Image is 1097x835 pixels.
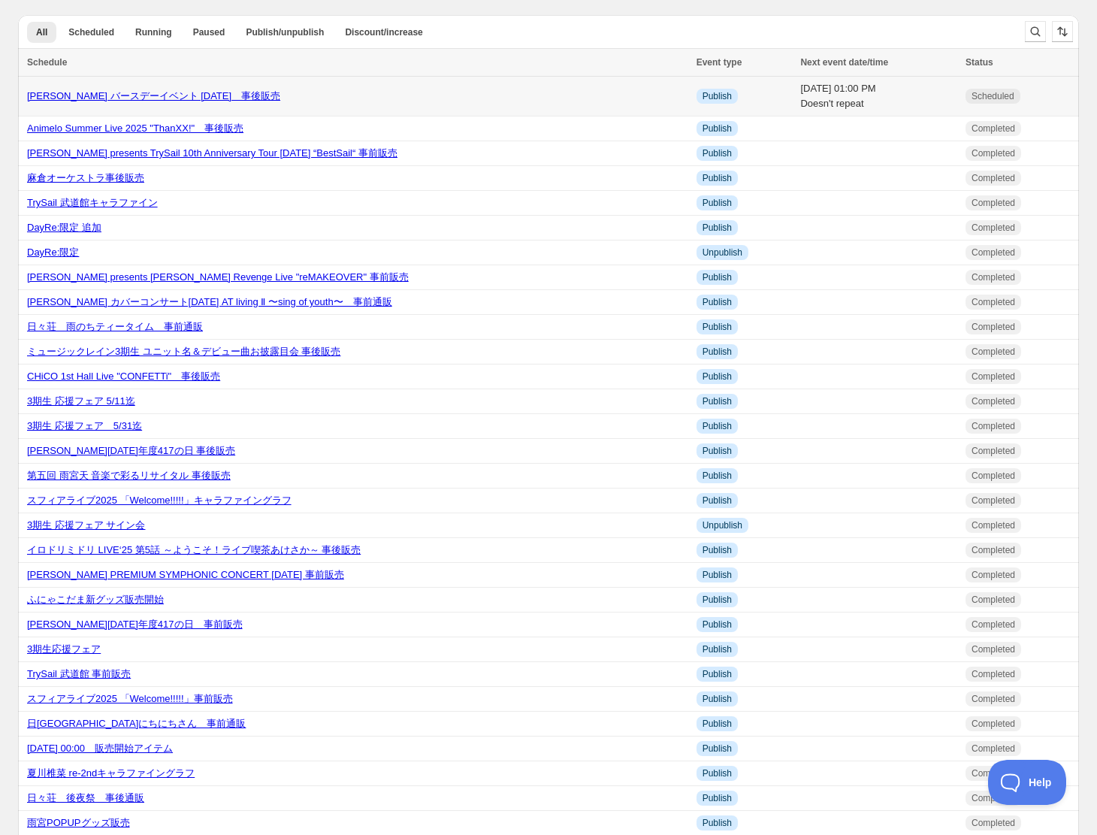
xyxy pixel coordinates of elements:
span: Publish [703,594,732,606]
span: Completed [972,718,1015,730]
span: Publish [703,817,732,829]
span: Publish [703,346,732,358]
span: Publish [703,470,732,482]
a: 麻倉オーケストラ事後販売 [27,172,144,183]
span: Publish [703,147,732,159]
a: ふにゃこだま新グッズ販売開始 [27,594,164,605]
button: Sort the results [1052,21,1073,42]
span: Publish [703,222,732,234]
span: Completed [972,594,1015,606]
span: Completed [972,271,1015,283]
span: Publish [703,495,732,507]
span: Status [966,57,993,68]
span: Completed [972,321,1015,333]
span: Publish [703,668,732,680]
span: Completed [972,445,1015,457]
span: Discount/increase [345,26,422,38]
span: Completed [972,693,1015,705]
span: Publish [703,172,732,184]
a: 第五回 雨宮天 音楽で彩るリサイタル 事後販売 [27,470,231,481]
span: Scheduled [68,26,114,38]
span: Publish [703,445,732,457]
a: 3期生応援フェア [27,643,101,655]
span: Schedule [27,57,67,68]
span: Publish [703,123,732,135]
a: DayRe:限定 追加 [27,222,101,233]
a: [PERSON_NAME] カバーコンサート[DATE] AT living Ⅱ 〜sing of youth〜 事前通販 [27,296,392,307]
a: 3期生 応援フェア 5/31迄 [27,420,142,431]
span: Publish/unpublish [246,26,324,38]
span: Publish [703,619,732,631]
a: [DATE] 00:00 販売開始アイテム [27,743,173,754]
span: Publish [703,321,732,333]
a: Animelo Summer Live 2025 "ThanXX!" 事後販売 [27,123,243,134]
a: TrySail 武道館 事前販売 [27,668,131,679]
span: Scheduled [972,90,1014,102]
span: Completed [972,817,1015,829]
a: スフィアライブ2025 「Welcome!!!!!」事前販売 [27,693,233,704]
span: Completed [972,222,1015,234]
span: Completed [972,569,1015,581]
a: 3期生 応援フェア サイン会 [27,519,145,531]
a: CHiCO 1st Hall Live "CONFETTi" 事後販売 [27,371,220,382]
a: [PERSON_NAME] バースデーイベント [DATE] 事後販売 [27,90,280,101]
span: Publish [703,718,732,730]
a: 日々荘 後夜祭 事後通販 [27,792,144,803]
span: Completed [972,147,1015,159]
a: [PERSON_NAME][DATE]年度417の日 事前販売 [27,619,243,630]
a: DayRe:限定 [27,247,79,258]
span: Unpublish [703,519,742,531]
span: Event type [697,57,742,68]
span: Completed [972,346,1015,358]
span: Completed [972,172,1015,184]
span: Unpublish [703,247,742,259]
a: [PERSON_NAME] PREMIUM SYMPHONIC CONCERT [DATE] 事前販売 [27,569,344,580]
iframe: Toggle Customer Support [988,760,1067,805]
a: [PERSON_NAME] presents TrySail 10th Anniversary Tour [DATE] “BestSail“ 事前販売 [27,147,397,159]
span: Completed [972,247,1015,259]
a: ミュージックレイン3期生 ユニット名＆デビュー曲お披露目会 事後販売 [27,346,340,357]
a: 日々荘 雨のちティータイム 事前通販 [27,321,203,332]
span: Completed [972,544,1015,556]
span: Completed [972,743,1015,755]
span: Paused [193,26,225,38]
a: 夏川椎菜 re-2ndキャラファイングラフ [27,767,195,779]
span: Publish [703,792,732,804]
span: Running [135,26,172,38]
a: イロドリミドリ LIVE‘25 第5話 ～ようこそ！ライブ喫茶あけさか～ 事後販売 [27,544,361,555]
span: Completed [972,296,1015,308]
span: Completed [972,519,1015,531]
span: Publish [703,296,732,308]
span: Publish [703,90,732,102]
span: Publish [703,693,732,705]
a: TrySail 武道館キャラファイン [27,197,158,208]
span: Publish [703,420,732,432]
a: 日[GEOGRAPHIC_DATA]にちにちさん 事前通販 [27,718,246,729]
span: Completed [972,619,1015,631]
a: 雨宮POPUPグッズ販売 [27,817,130,828]
span: Publish [703,371,732,383]
span: Completed [972,767,1015,779]
span: Publish [703,643,732,655]
a: スフィアライブ2025 「Welcome!!!!!」キャラファイングラフ [27,495,292,506]
span: Completed [972,123,1015,135]
td: [DATE] 01:00 PM Doesn't repeat [796,77,961,116]
span: Completed [972,371,1015,383]
span: Publish [703,743,732,755]
span: Completed [972,395,1015,407]
a: 3期生 応援フェア 5/11迄 [27,395,135,407]
a: [PERSON_NAME] presents [PERSON_NAME] Revenge Live "reMAKEOVER" 事前販売 [27,271,409,283]
span: Completed [972,792,1015,804]
span: Publish [703,544,732,556]
span: Completed [972,643,1015,655]
span: Completed [972,495,1015,507]
span: Publish [703,569,732,581]
a: [PERSON_NAME][DATE]年度417の日 事後販売 [27,445,235,456]
button: Search and filter results [1025,21,1046,42]
span: Completed [972,197,1015,209]
span: Next event date/time [800,57,888,68]
span: Completed [972,470,1015,482]
span: Publish [703,271,732,283]
span: Publish [703,767,732,779]
span: All [36,26,47,38]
